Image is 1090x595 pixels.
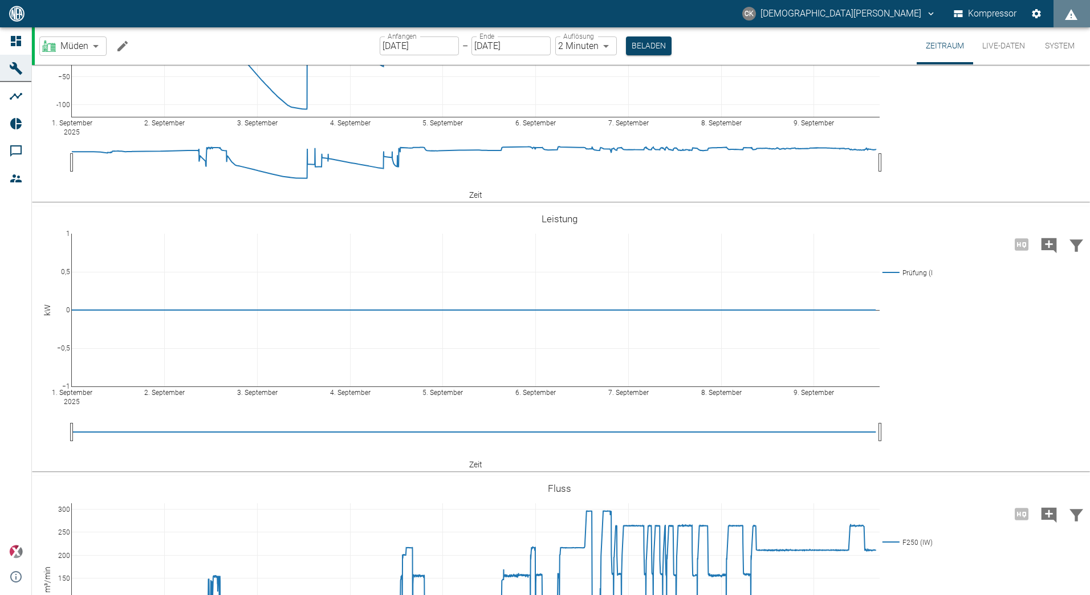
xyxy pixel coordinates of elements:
[917,27,973,64] button: Zeitraum
[1008,508,1035,519] span: Hohe Auflösung nur für Zeiträume von <3 Tagen verfügbar
[380,36,459,55] input: TT. MM.JJJJ
[1035,230,1063,259] button: Kommentar hinzufügen
[563,31,594,41] label: Auflösung
[973,27,1034,64] button: Live-Daten
[60,39,88,52] span: Müden
[1063,230,1090,259] button: Daten filtern
[8,6,26,21] img: Logo
[1008,238,1035,249] span: Hohe Auflösung nur für Zeiträume von <3 Tagen verfügbar
[626,36,672,55] button: Beladen
[9,545,23,559] img: Xplore-Logo
[760,6,921,22] font: [DEMOGRAPHIC_DATA][PERSON_NAME]
[1034,27,1085,64] button: System
[111,35,134,58] button: Maschine bearbeiten
[742,7,756,21] div: CK
[471,36,551,55] input: TT.MM.JJJJ
[1063,499,1090,529] button: Daten filtern
[1026,3,1047,24] button: Einstellungen
[555,36,617,55] div: 2 Minuten
[388,31,417,41] label: Anfangen
[951,3,1019,24] button: Kompressor
[741,3,938,24] button: christian.kraft@arcanum-energy.de
[968,6,1016,22] font: Kompressor
[42,39,88,53] a: Müden
[1035,499,1063,529] button: Kommentar hinzufügen
[462,39,468,52] p: –
[479,31,494,41] label: Ende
